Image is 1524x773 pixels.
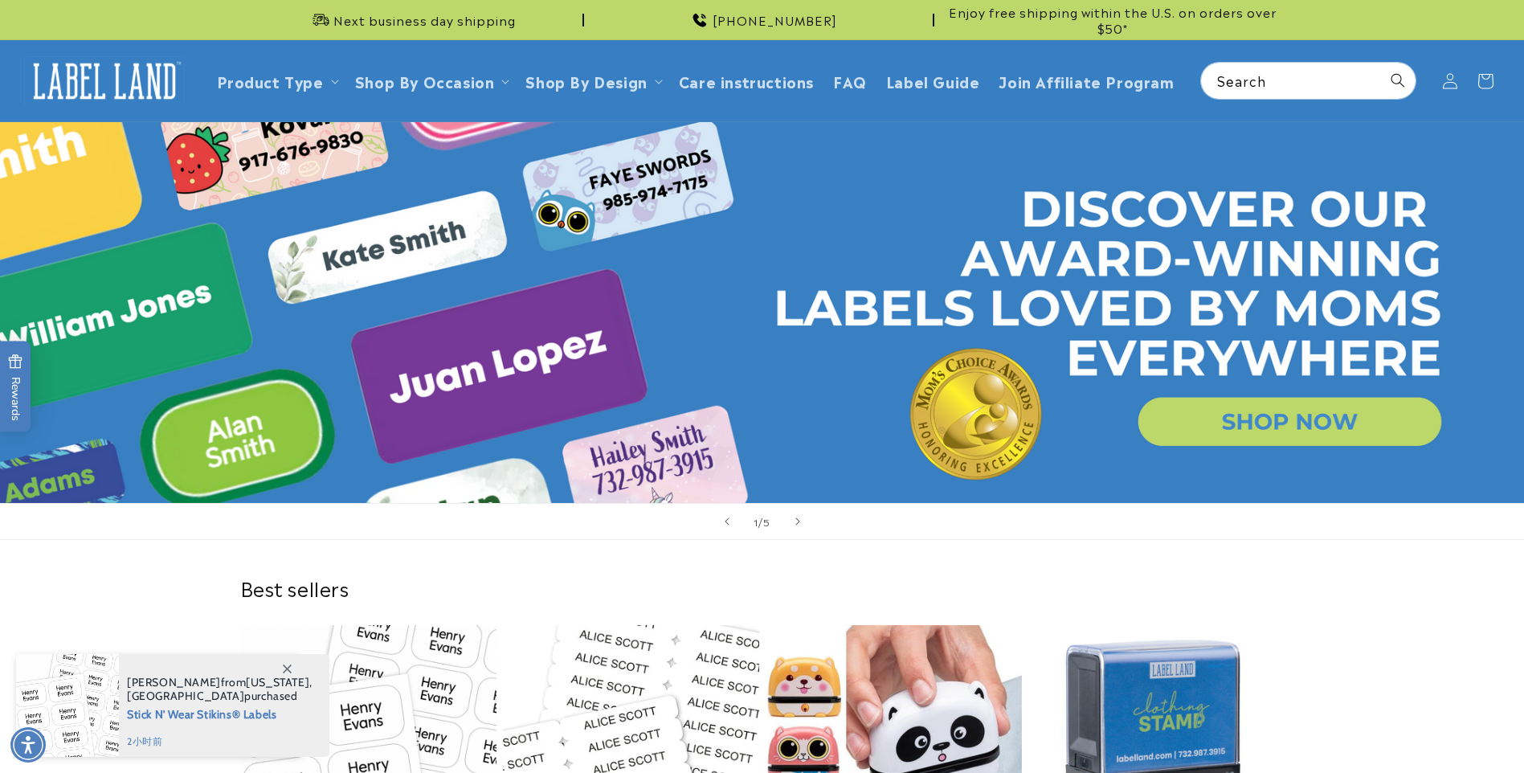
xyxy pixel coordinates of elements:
[516,62,668,100] summary: Shop By Design
[876,62,990,100] a: Label Guide
[758,513,763,530] span: /
[763,513,770,530] span: 5
[679,72,814,90] span: Care instructions
[207,62,345,100] summary: Product Type
[355,72,495,90] span: Shop By Occasion
[246,675,309,689] span: [US_STATE]
[833,72,867,90] span: FAQ
[886,72,980,90] span: Label Guide
[18,50,191,112] a: Label Land
[713,12,837,28] span: [PHONE_NUMBER]
[127,675,221,689] span: [PERSON_NAME]
[8,354,23,421] span: Rewards
[127,676,313,703] span: from , purchased
[525,70,647,92] a: Shop By Design
[333,12,516,28] span: Next business day shipping
[709,504,745,539] button: Previous slide
[999,72,1174,90] span: Join Affiliate Program
[941,4,1285,35] span: Enjoy free shipping within the U.S. on orders over $50*
[669,62,823,100] a: Care instructions
[217,70,324,92] a: Product Type
[345,62,517,100] summary: Shop By Occasion
[127,734,313,749] span: 2小时前
[240,575,1285,600] h2: Best sellers
[1380,63,1416,98] button: Search
[989,62,1183,100] a: Join Affiliate Program
[823,62,876,100] a: FAQ
[127,689,244,703] span: [GEOGRAPHIC_DATA]
[24,56,185,106] img: Label Land
[780,504,815,539] button: Next slide
[127,703,313,723] span: Stick N' Wear Stikins® Labels
[754,513,758,530] span: 1
[10,727,46,763] div: Accessibility Menu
